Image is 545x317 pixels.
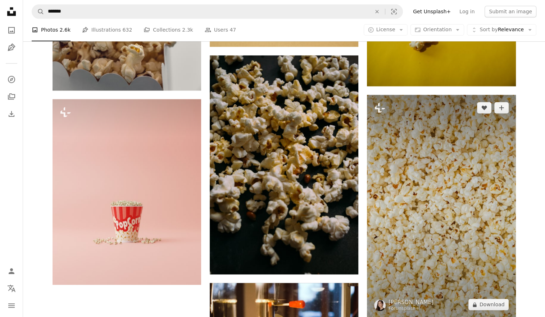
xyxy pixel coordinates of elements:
[477,102,491,113] button: Like
[82,19,132,42] a: Illustrations 632
[369,5,385,18] button: Clear
[4,40,19,55] a: Illustrations
[32,4,403,19] form: Find visuals sitewide
[389,306,433,312] div: For
[468,299,509,310] button: Download
[367,203,516,209] a: a close up of a bowl of popcorn
[409,6,455,17] a: Get Unsplash+
[4,298,19,313] button: Menu
[4,72,19,87] a: Explore
[364,24,408,36] button: License
[423,27,451,33] span: Orientation
[4,107,19,121] a: Download History
[480,27,498,33] span: Sort by
[123,26,132,34] span: 632
[455,6,479,17] a: Log in
[210,162,358,168] a: photo of popcorn
[467,24,536,36] button: Sort byRelevance
[53,38,201,44] a: selective focus photography of popcorn
[230,26,236,34] span: 47
[4,281,19,295] button: Language
[4,264,19,278] a: Log in / Sign up
[53,188,201,195] a: a popcorn cup with sprinkles on a pink background
[389,299,433,306] a: [PERSON_NAME]
[376,27,395,33] span: License
[182,26,193,34] span: 2.3k
[480,27,524,34] span: Relevance
[395,306,419,311] a: Unsplash+
[4,4,19,20] a: Home — Unsplash
[374,299,386,311] img: Go to Maryam Sicard's profile
[385,5,403,18] button: Visual search
[485,6,536,17] button: Submit an image
[210,55,358,274] img: photo of popcorn
[32,5,44,18] button: Search Unsplash
[53,99,201,285] img: a popcorn cup with sprinkles on a pink background
[205,19,236,42] a: Users 47
[4,89,19,104] a: Collections
[410,24,464,36] button: Orientation
[4,23,19,37] a: Photos
[144,19,193,42] a: Collections 2.3k
[494,102,509,113] button: Add to Collection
